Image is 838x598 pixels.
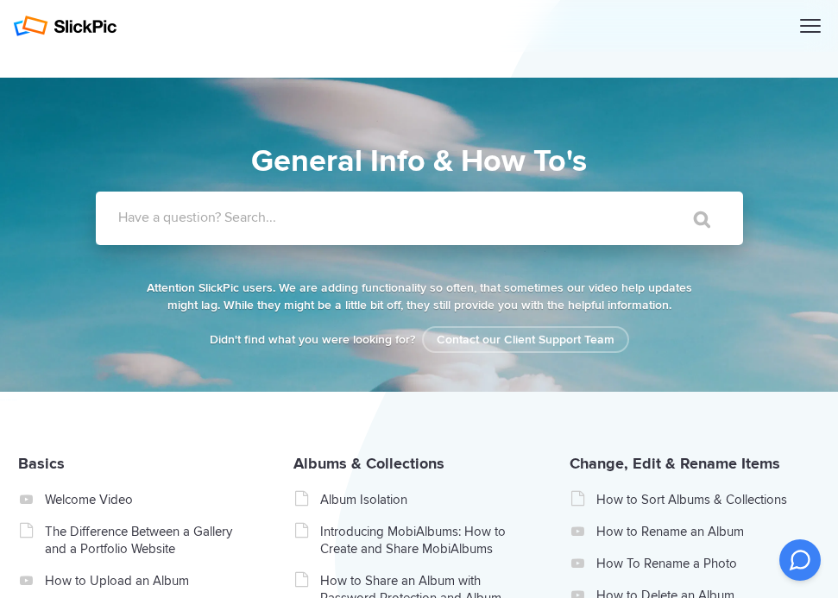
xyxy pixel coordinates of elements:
[293,454,444,473] a: Albums & Collections
[422,326,629,353] a: Contact our Client Support Team
[320,491,530,508] a: Album Isolation
[45,491,255,508] a: Welcome Video
[596,555,806,572] a: How To Rename a Photo
[143,280,696,314] p: Attention SlickPic users. We are adding functionality so often, that sometimes our video help upd...
[18,454,65,473] a: Basics
[320,523,530,557] a: Introducing MobiAlbums: How to Create and Share MobiAlbums
[45,572,255,589] a: How to Upload an Album
[45,523,255,557] a: The Difference Between a Gallery and a Portfolio Website
[658,198,730,240] input: 
[596,523,806,540] a: How to Rename an Album
[35,138,803,185] h1: General Info & How To's
[143,331,696,349] p: Didn't find what you were looking for?
[570,454,780,473] a: Change, Edit & Rename Items
[596,491,806,508] a: How to Sort Albums & Collections
[118,209,766,226] label: Have a question? Search...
